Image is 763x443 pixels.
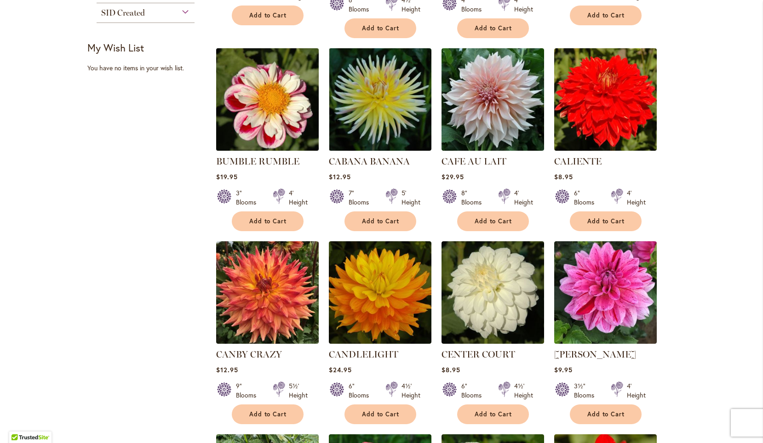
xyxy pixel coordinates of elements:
[514,188,533,207] div: 4' Height
[475,410,512,418] span: Add to Cart
[329,241,431,344] img: CANDLELIGHT
[554,349,636,360] a: [PERSON_NAME]
[402,381,420,400] div: 4½' Height
[329,349,398,360] a: CANDLELIGHT
[216,241,319,344] img: Canby Crazy
[554,241,657,344] img: CHA CHING
[87,63,210,73] div: You have no items in your wish list.
[289,188,308,207] div: 4' Height
[461,381,487,400] div: 6" Blooms
[475,217,512,225] span: Add to Cart
[216,337,319,346] a: Canby Crazy
[461,188,487,207] div: 8" Blooms
[475,24,512,32] span: Add to Cart
[587,11,625,19] span: Add to Cart
[329,337,431,346] a: CANDLELIGHT
[236,188,262,207] div: 3" Blooms
[362,410,400,418] span: Add to Cart
[329,48,431,151] img: CABANA BANANA
[349,381,374,400] div: 6" Blooms
[570,6,642,25] button: Add to Cart
[442,365,460,374] span: $8.95
[232,404,304,424] button: Add to Cart
[101,8,145,18] span: SID Created
[587,410,625,418] span: Add to Cart
[554,172,573,181] span: $8.95
[232,211,304,231] button: Add to Cart
[442,172,464,181] span: $29.95
[213,45,321,153] img: BUMBLE RUMBLE
[87,41,144,54] strong: My Wish List
[329,156,410,167] a: CABANA BANANA
[329,172,351,181] span: $12.95
[587,217,625,225] span: Add to Cart
[329,365,352,374] span: $24.95
[249,410,287,418] span: Add to Cart
[514,381,533,400] div: 4½' Height
[442,241,544,344] img: CENTER COURT
[362,24,400,32] span: Add to Cart
[236,381,262,400] div: 9" Blooms
[249,217,287,225] span: Add to Cart
[554,337,657,346] a: CHA CHING
[329,144,431,153] a: CABANA BANANA
[442,144,544,153] a: Café Au Lait
[216,365,238,374] span: $12.95
[7,410,33,436] iframe: Launch Accessibility Center
[554,144,657,153] a: CALIENTE
[554,48,657,151] img: CALIENTE
[442,48,544,151] img: Café Au Lait
[570,404,642,424] button: Add to Cart
[627,188,646,207] div: 4' Height
[457,211,529,231] button: Add to Cart
[216,349,282,360] a: CANBY CRAZY
[457,404,529,424] button: Add to Cart
[289,381,308,400] div: 5½' Height
[554,365,573,374] span: $9.95
[362,217,400,225] span: Add to Cart
[216,144,319,153] a: BUMBLE RUMBLE
[232,6,304,25] button: Add to Cart
[627,381,646,400] div: 4' Height
[574,381,600,400] div: 3½" Blooms
[216,156,299,167] a: BUMBLE RUMBLE
[344,18,416,38] button: Add to Cart
[402,188,420,207] div: 5' Height
[574,188,600,207] div: 6" Blooms
[344,404,416,424] button: Add to Cart
[349,188,374,207] div: 7" Blooms
[216,172,238,181] span: $19.95
[554,156,602,167] a: CALIENTE
[442,337,544,346] a: CENTER COURT
[442,349,515,360] a: CENTER COURT
[344,211,416,231] button: Add to Cart
[570,211,642,231] button: Add to Cart
[457,18,529,38] button: Add to Cart
[442,156,506,167] a: CAFE AU LAIT
[249,11,287,19] span: Add to Cart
